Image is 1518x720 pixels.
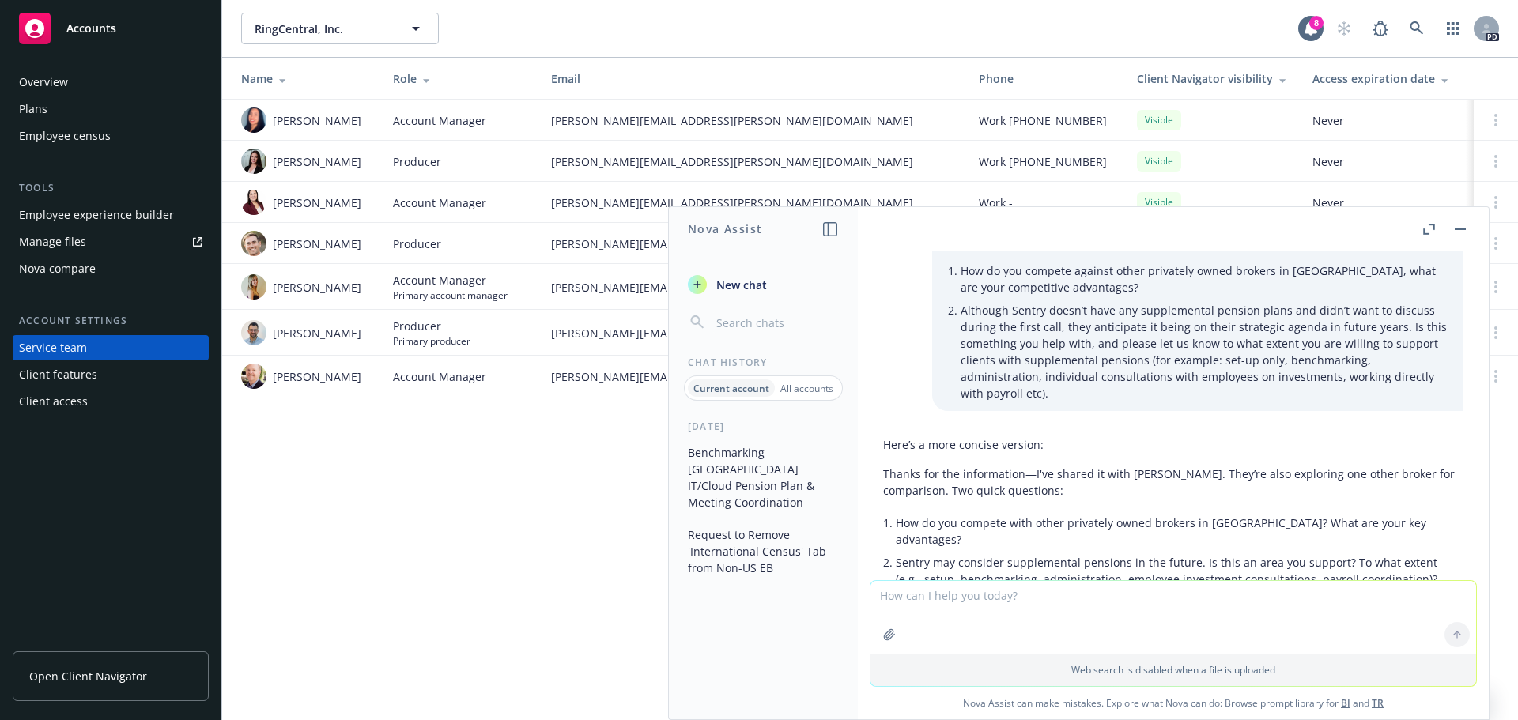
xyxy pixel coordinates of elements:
[393,288,508,302] span: Primary account manager
[1437,13,1469,44] a: Switch app
[1372,696,1384,710] a: TR
[393,194,486,211] span: Account Manager
[1401,13,1433,44] a: Search
[551,325,953,341] span: [PERSON_NAME][EMAIL_ADDRESS][PERSON_NAME][DOMAIN_NAME]
[19,362,97,387] div: Client features
[1312,153,1461,170] span: Never
[19,229,86,254] div: Manage files
[713,311,839,334] input: Search chats
[19,123,111,149] div: Employee census
[19,335,87,360] div: Service team
[880,663,1467,677] p: Web search is disabled when a file is uploaded
[255,21,391,37] span: RingCentral, Inc.
[13,389,209,414] a: Client access
[883,436,1463,453] p: Here’s a more concise version:
[1137,110,1181,130] div: Visible
[393,112,486,129] span: Account Manager
[864,687,1482,719] span: Nova Assist can make mistakes. Explore what Nova can do: Browse prompt library for and
[883,466,1463,499] p: Thanks for the information—I've shared it with [PERSON_NAME]. They’re also exploring one other br...
[273,112,361,129] span: [PERSON_NAME]
[682,522,845,581] button: Request to Remove 'International Census' Tab from Non-US EB
[393,368,486,385] span: Account Manager
[551,236,953,252] span: [PERSON_NAME][EMAIL_ADDRESS][PERSON_NAME][DOMAIN_NAME]
[393,272,508,288] span: Account Manager
[979,70,1112,87] div: Phone
[273,368,361,385] span: [PERSON_NAME]
[13,256,209,281] a: Nova compare
[1365,13,1396,44] a: Report a Bug
[1312,70,1461,87] div: Access expiration date
[682,439,845,515] button: Benchmarking [GEOGRAPHIC_DATA] IT/Cloud Pension Plan & Meeting Coordination
[241,107,266,133] img: photo
[669,420,858,433] div: [DATE]
[19,389,88,414] div: Client access
[241,149,266,174] img: photo
[551,279,953,296] span: [PERSON_NAME][EMAIL_ADDRESS][PERSON_NAME][DOMAIN_NAME]
[13,180,209,196] div: Tools
[896,511,1463,551] li: How do you compete with other privately owned brokers in [GEOGRAPHIC_DATA]? What are your key adv...
[13,123,209,149] a: Employee census
[13,362,209,387] a: Client features
[713,277,767,293] span: New chat
[273,194,361,211] span: [PERSON_NAME]
[961,259,1448,299] li: How do you compete against other privately owned brokers in [GEOGRAPHIC_DATA], what are your comp...
[273,279,361,296] span: [PERSON_NAME]
[780,382,833,395] p: All accounts
[979,112,1107,129] span: Work [PHONE_NUMBER]
[393,334,470,348] span: Primary producer
[393,318,470,334] span: Producer
[393,236,441,252] span: Producer
[979,153,1107,170] span: Work [PHONE_NUMBER]
[241,190,266,215] img: photo
[19,70,68,95] div: Overview
[1341,696,1350,710] a: BI
[551,153,953,170] span: [PERSON_NAME][EMAIL_ADDRESS][PERSON_NAME][DOMAIN_NAME]
[1312,112,1461,129] span: Never
[393,153,441,170] span: Producer
[1328,13,1360,44] a: Start snowing
[241,13,439,44] button: RingCentral, Inc.
[551,368,953,385] span: [PERSON_NAME][EMAIL_ADDRESS][PERSON_NAME][DOMAIN_NAME]
[682,270,845,299] button: New chat
[1312,194,1461,211] span: Never
[241,274,266,300] img: photo
[19,256,96,281] div: Nova compare
[241,320,266,345] img: photo
[896,551,1463,590] li: Sentry may consider supplemental pensions in the future. Is this an area you support? To what ext...
[393,70,526,87] div: Role
[273,153,361,170] span: [PERSON_NAME]
[551,70,953,87] div: Email
[13,229,209,254] a: Manage files
[241,70,368,87] div: Name
[13,202,209,228] a: Employee experience builder
[273,236,361,252] span: [PERSON_NAME]
[241,364,266,389] img: photo
[669,356,858,369] div: Chat History
[241,231,266,256] img: photo
[13,96,209,122] a: Plans
[29,668,147,684] span: Open Client Navigator
[19,96,47,122] div: Plans
[693,382,769,395] p: Current account
[66,22,116,35] span: Accounts
[551,194,953,211] span: [PERSON_NAME][EMAIL_ADDRESS][PERSON_NAME][DOMAIN_NAME]
[13,335,209,360] a: Service team
[13,70,209,95] a: Overview
[1137,151,1181,171] div: Visible
[273,325,361,341] span: [PERSON_NAME]
[961,299,1448,405] li: Although Sentry doesn’t have any supplemental pension plans and didn’t want to discuss during the...
[688,221,762,237] h1: Nova Assist
[13,6,209,51] a: Accounts
[1137,70,1287,87] div: Client Navigator visibility
[1137,192,1181,212] div: Visible
[19,202,174,228] div: Employee experience builder
[1309,16,1324,30] div: 8
[979,194,1013,211] span: Work -
[13,313,209,329] div: Account settings
[551,112,953,129] span: [PERSON_NAME][EMAIL_ADDRESS][PERSON_NAME][DOMAIN_NAME]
